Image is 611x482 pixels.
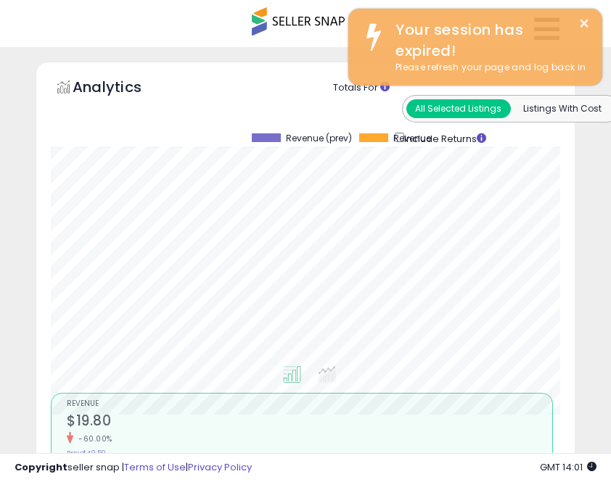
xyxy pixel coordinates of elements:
[393,133,431,144] span: Revenue
[15,460,67,474] strong: Copyright
[540,460,596,474] span: 2025-10-10 14:01 GMT
[385,20,591,61] div: Your session has expired!
[385,61,591,75] div: Please refresh your page and log back in
[124,460,186,474] a: Terms of Use
[67,412,552,432] h2: $19.80
[67,400,552,408] span: Revenue
[73,433,112,444] small: -60.00%
[188,460,252,474] a: Privacy Policy
[15,461,252,475] div: seller snap | |
[73,77,170,101] h5: Analytics
[578,14,590,33] button: ×
[286,133,352,144] span: Revenue (prev)
[67,449,106,457] small: Prev: $49.50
